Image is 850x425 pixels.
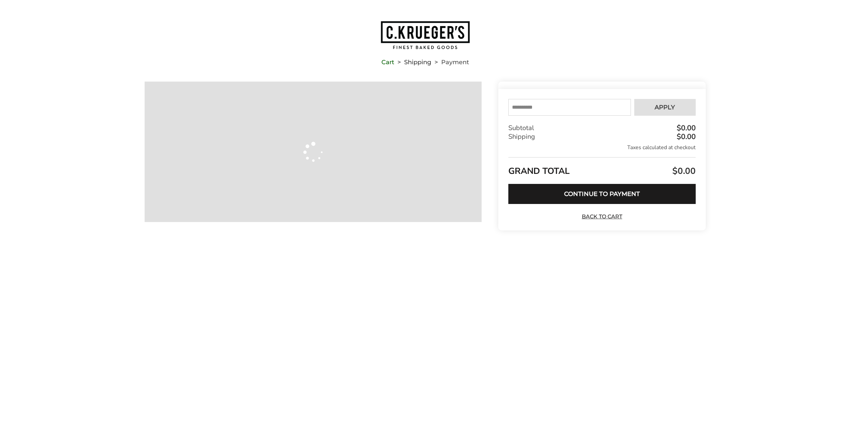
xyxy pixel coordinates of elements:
[380,20,470,50] img: C.KRUEGER'S
[508,124,695,132] div: Subtotal
[508,144,695,151] div: Taxes calculated at checkout
[381,60,394,65] a: Cart
[508,157,695,179] div: GRAND TOTAL
[671,165,696,177] span: $0.00
[675,124,696,132] div: $0.00
[675,133,696,140] div: $0.00
[394,60,431,65] li: Shipping
[655,104,675,110] span: Apply
[634,99,696,116] button: Apply
[508,184,695,204] button: Continue to Payment
[578,213,625,220] a: Back to Cart
[145,20,706,50] a: Go to home page
[441,60,469,65] span: Payment
[508,132,695,141] div: Shipping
